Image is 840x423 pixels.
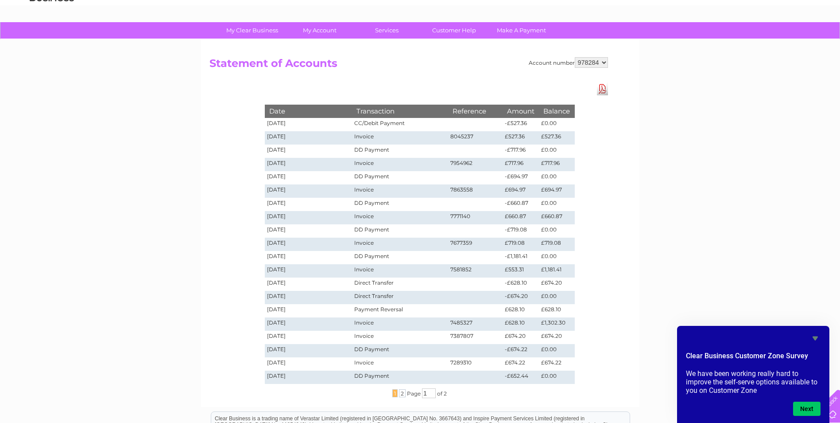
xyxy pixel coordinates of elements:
[265,131,352,145] td: [DATE]
[503,158,539,171] td: £717.96
[539,344,574,357] td: £0.00
[539,371,574,384] td: £0.00
[448,238,503,251] td: 7677359
[265,171,352,184] td: [DATE]
[399,389,406,397] span: 2
[29,23,74,50] img: logo.png
[352,331,448,344] td: Invoice
[448,105,503,117] th: Reference
[503,371,539,384] td: -£652.44
[352,264,448,278] td: Invoice
[352,211,448,224] td: Invoice
[539,184,574,198] td: £694.97
[352,251,448,264] td: DD Payment
[539,291,574,304] td: £0.00
[352,105,448,117] th: Transaction
[437,390,442,397] span: of
[503,251,539,264] td: -£1,181.41
[448,131,503,145] td: 8045237
[216,22,289,39] a: My Clear Business
[539,357,574,371] td: £674.22
[265,184,352,198] td: [DATE]
[539,198,574,211] td: £0.00
[352,238,448,251] td: Invoice
[352,131,448,145] td: Invoice
[265,251,352,264] td: [DATE]
[448,211,503,224] td: 7771140
[793,402,821,416] button: Next question
[444,390,447,397] span: 2
[352,184,448,198] td: Invoice
[448,357,503,371] td: 7289310
[209,57,608,74] h2: Statement of Accounts
[686,369,821,395] p: We have been working really hard to improve the self-serve options available to you on Customer Zone
[503,317,539,331] td: £628.10
[539,145,574,158] td: £0.00
[265,105,352,117] th: Date
[265,238,352,251] td: [DATE]
[539,264,574,278] td: £1,181.41
[539,105,574,117] th: Balance
[763,38,776,44] a: Blog
[503,171,539,184] td: -£694.97
[503,344,539,357] td: -£674.22
[539,304,574,317] td: £628.10
[686,351,821,366] h2: Clear Business Customer Zone Survey
[539,158,574,171] td: £717.96
[539,118,574,131] td: £0.00
[265,317,352,331] td: [DATE]
[211,5,630,43] div: Clear Business is a trading name of Verastar Limited (registered in [GEOGRAPHIC_DATA] No. 3667643...
[265,158,352,171] td: [DATE]
[352,344,448,357] td: DD Payment
[448,158,503,171] td: 7954962
[283,22,356,39] a: My Account
[352,317,448,331] td: Invoice
[265,291,352,304] td: [DATE]
[352,304,448,317] td: Payment Reversal
[503,211,539,224] td: £660.87
[265,118,352,131] td: [DATE]
[810,333,821,344] button: Hide survey
[265,304,352,317] td: [DATE]
[503,304,539,317] td: £628.10
[731,38,758,44] a: Telecoms
[352,118,448,131] td: CC/Debit Payment
[503,278,539,291] td: -£628.10
[686,333,821,416] div: Clear Business Customer Zone Survey
[392,389,398,397] span: 1
[597,82,608,95] a: Download Pdf
[539,331,574,344] td: £674.20
[503,131,539,145] td: £527.36
[503,331,539,344] td: £674.20
[407,390,421,397] span: Page
[352,291,448,304] td: Direct Transfer
[265,224,352,238] td: [DATE]
[448,317,503,331] td: 7485327
[265,264,352,278] td: [DATE]
[539,317,574,331] td: £1,302.30
[539,211,574,224] td: £660.87
[684,38,701,44] a: Water
[352,158,448,171] td: Invoice
[352,171,448,184] td: DD Payment
[352,278,448,291] td: Direct Transfer
[781,38,803,44] a: Contact
[673,4,734,16] a: 0333 014 3131
[503,145,539,158] td: -£717.96
[265,278,352,291] td: [DATE]
[811,38,832,44] a: Log out
[350,22,423,39] a: Services
[265,331,352,344] td: [DATE]
[265,357,352,371] td: [DATE]
[503,118,539,131] td: -£527.36
[706,38,726,44] a: Energy
[539,251,574,264] td: £0.00
[539,131,574,145] td: £527.36
[352,357,448,371] td: Invoice
[503,198,539,211] td: -£660.87
[539,224,574,238] td: £0.00
[448,184,503,198] td: 7863558
[529,57,608,68] div: Account number
[503,357,539,371] td: £674.22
